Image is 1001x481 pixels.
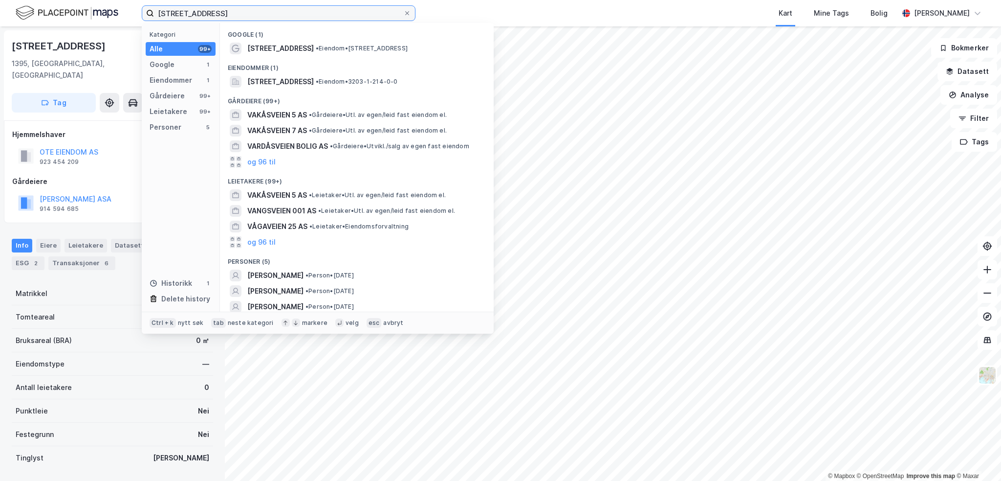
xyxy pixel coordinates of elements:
div: Historikk [150,277,192,289]
span: [PERSON_NAME] [247,285,304,297]
div: Ctrl + k [150,318,176,328]
div: Antall leietakere [16,382,72,393]
span: Gårdeiere • Utl. av egen/leid fast eiendom el. [309,127,447,135]
span: Person • [DATE] [305,303,354,311]
button: og 96 til [247,236,276,248]
div: Bruksareal (BRA) [16,335,72,346]
div: Hjemmelshaver [12,129,213,140]
span: • [309,127,312,134]
div: Info [12,239,32,252]
div: 99+ [198,108,212,115]
button: Tags [952,132,997,152]
span: • [316,45,319,52]
div: Kart [779,7,792,19]
span: • [330,142,333,150]
span: Leietaker • Utl. av egen/leid fast eiendom el. [318,207,455,215]
div: Alle [150,43,163,55]
div: Leietakere (99+) [220,170,494,187]
span: • [305,303,308,310]
div: 1395, [GEOGRAPHIC_DATA], [GEOGRAPHIC_DATA] [12,58,173,81]
button: Bokmerker [931,38,997,58]
span: Gårdeiere • Utl. av egen/leid fast eiendom el. [309,111,447,119]
img: Z [978,366,997,385]
div: 1 [204,61,212,69]
span: Eiendom • [STREET_ADDRESS] [316,45,408,52]
span: [PERSON_NAME] [247,301,304,313]
div: esc [367,318,382,328]
div: Datasett [111,239,148,252]
span: VARDÅSVEIEN BOLIG AS [247,140,328,152]
span: • [305,287,308,295]
span: Gårdeiere • Utvikl./salg av egen fast eiendom [330,142,469,150]
span: • [309,111,312,118]
div: Kategori [150,31,216,38]
div: Personer (5) [220,250,494,268]
span: Leietaker • Utl. av egen/leid fast eiendom el. [309,191,446,199]
div: Eiendomstype [16,358,65,370]
button: og 96 til [247,156,276,168]
div: 0 ㎡ [196,335,209,346]
div: Gårdeiere (99+) [220,90,494,107]
span: Person • [DATE] [305,287,354,295]
div: Nei [198,429,209,440]
div: Eiendommer [150,74,192,86]
div: Tinglyst [16,452,44,464]
a: Mapbox [828,473,855,480]
div: [PERSON_NAME] [153,452,209,464]
div: Punktleie [16,405,48,417]
span: • [309,191,312,199]
button: Tag [12,93,96,113]
div: Gårdeiere [12,176,213,187]
div: [PERSON_NAME] [914,7,970,19]
div: — [202,358,209,370]
span: [STREET_ADDRESS] [247,43,314,54]
div: Eiendommer (1) [220,56,494,74]
span: • [316,78,319,85]
div: Festegrunn [16,429,54,440]
div: 2 [31,258,41,268]
div: Delete history [161,293,210,305]
div: Transaksjoner [48,256,115,270]
div: ESG [12,256,44,270]
div: tab [211,318,226,328]
div: neste kategori [228,319,274,327]
div: Bolig [870,7,888,19]
span: • [309,223,312,230]
div: 5 [204,123,212,131]
span: VANGSVEIEN 001 AS [247,205,316,217]
div: 914 594 685 [40,205,79,213]
div: Google [150,59,174,70]
span: [STREET_ADDRESS] [247,76,314,88]
button: Analyse [940,85,997,105]
div: Leietakere [150,106,187,117]
button: Datasett [937,62,997,81]
div: Tomteareal [16,311,55,323]
input: Søk på adresse, matrikkel, gårdeiere, leietakere eller personer [154,6,403,21]
span: VAKÅSVEIEN 7 AS [247,125,307,137]
div: Eiere [36,239,61,252]
div: Nei [198,405,209,417]
div: 923 454 209 [40,158,79,166]
a: Improve this map [907,473,955,480]
div: [STREET_ADDRESS] [12,38,108,54]
div: 6 [102,258,111,268]
button: Filter [950,109,997,128]
span: [PERSON_NAME] [247,270,304,281]
div: Matrikkel [16,288,47,299]
span: • [305,272,308,279]
div: Kontrollprogram for chat [952,434,1001,481]
div: Personer [150,121,181,133]
span: Person • [DATE] [305,272,354,279]
span: Eiendom • 3203-1-214-0-0 [316,78,398,86]
span: VAKÅSVEIEN 5 AS [247,189,307,201]
a: OpenStreetMap [857,473,904,480]
span: • [318,207,321,214]
div: avbryt [383,319,403,327]
div: 99+ [198,92,212,100]
span: Leietaker • Eiendomsforvaltning [309,223,409,230]
div: 1 [204,76,212,84]
img: logo.f888ab2527a4732fd821a326f86c7f29.svg [16,4,118,22]
div: Leietakere [65,239,107,252]
div: 0 [204,382,209,393]
div: nytt søk [178,319,204,327]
